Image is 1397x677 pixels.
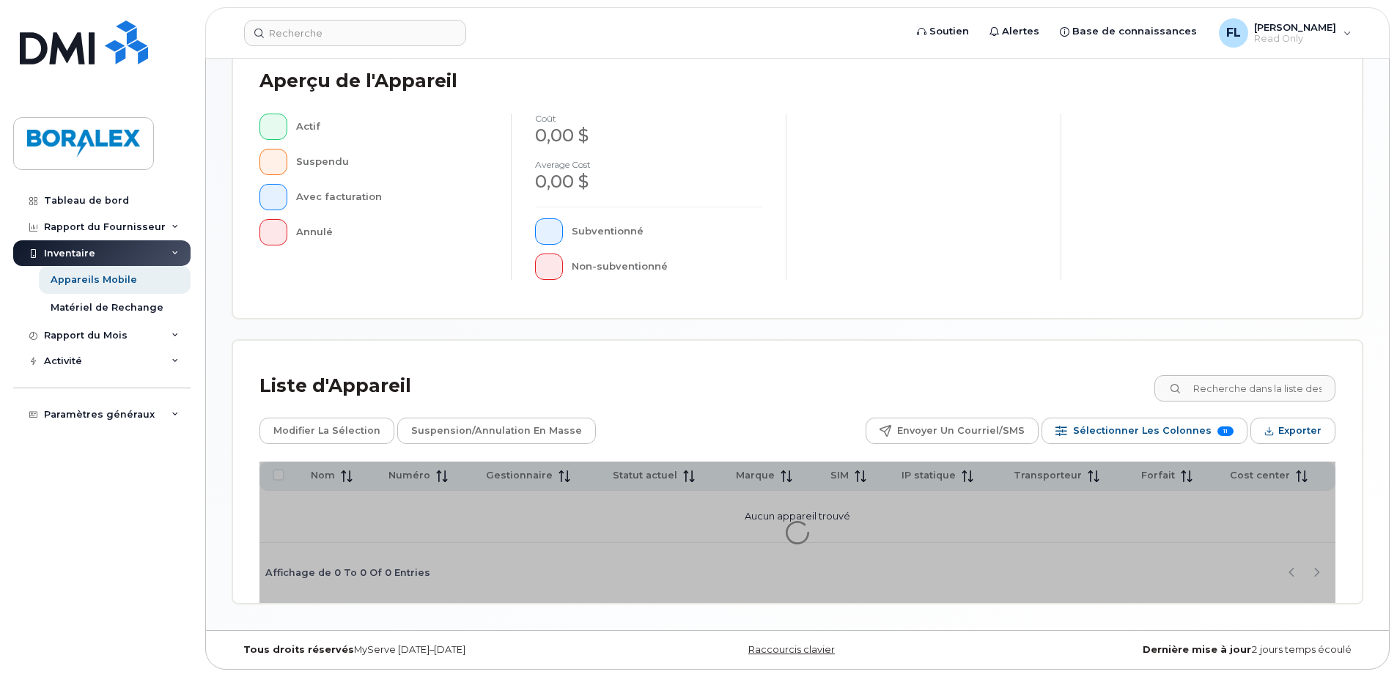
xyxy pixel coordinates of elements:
[244,20,466,46] input: Recherche
[259,367,411,405] div: Liste d'Appareil
[1050,17,1207,46] a: Base de connaissances
[1072,24,1197,39] span: Base de connaissances
[866,418,1039,444] button: Envoyer un courriel/SMS
[1154,375,1335,402] input: Recherche dans la liste des appareils ...
[259,62,457,100] div: Aperçu de l'Appareil
[1002,24,1039,39] span: Alertes
[243,644,354,655] strong: Tous droits réservés
[572,254,763,280] div: Non-subventionné
[397,418,596,444] button: Suspension/Annulation en masse
[986,644,1363,656] div: 2 jours temps écoulé
[232,644,609,656] div: MyServe [DATE]–[DATE]
[411,420,582,442] span: Suspension/Annulation en masse
[572,218,763,245] div: Subventionné
[1073,420,1212,442] span: Sélectionner les colonnes
[748,644,835,655] a: Raccourcis clavier
[273,420,380,442] span: Modifier la sélection
[535,160,762,169] h4: Average cost
[296,184,488,210] div: Avec facturation
[296,114,488,140] div: Actif
[535,123,762,148] div: 0,00 $
[1209,18,1362,48] div: Francois Larocque
[1278,420,1322,442] span: Exporter
[1042,418,1247,444] button: Sélectionner les colonnes 11
[296,149,488,175] div: Suspendu
[897,420,1025,442] span: Envoyer un courriel/SMS
[535,114,762,123] h4: coût
[1226,24,1241,42] span: FL
[1217,426,1234,436] span: 11
[1143,644,1251,655] strong: Dernière mise à jour
[1250,418,1335,444] button: Exporter
[535,169,762,194] div: 0,00 $
[1254,21,1336,33] span: [PERSON_NAME]
[296,219,488,245] div: Annulé
[1254,33,1336,45] span: Read Only
[979,17,1050,46] a: Alertes
[929,24,969,39] span: Soutien
[907,17,979,46] a: Soutien
[259,418,394,444] button: Modifier la sélection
